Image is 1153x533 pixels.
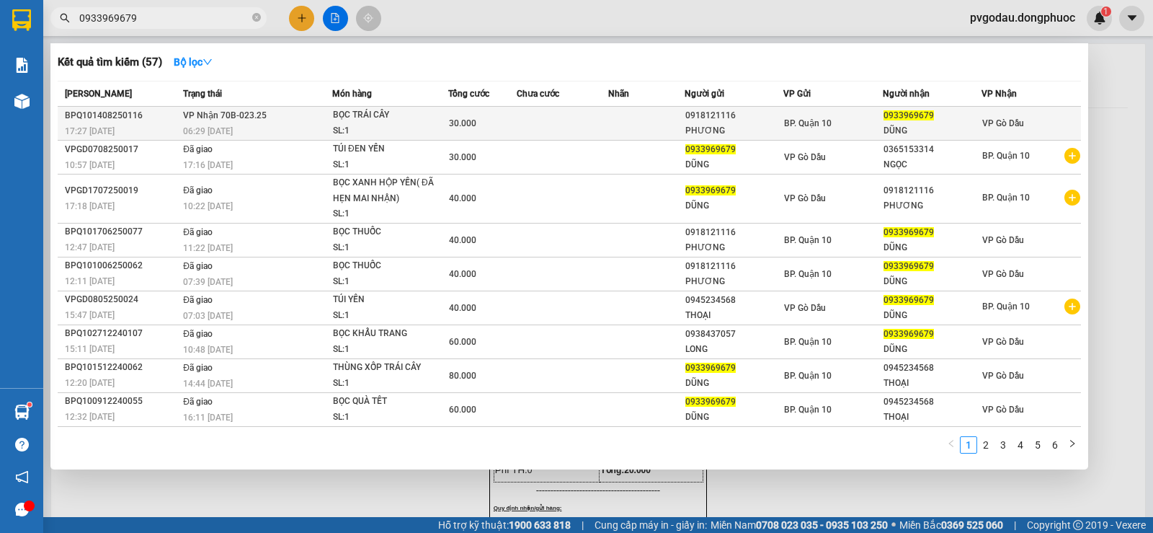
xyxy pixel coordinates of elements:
[15,470,29,484] span: notification
[4,93,152,102] span: [PERSON_NAME]:
[883,89,930,99] span: Người nhận
[982,269,1024,279] span: VP Gò Dầu
[883,157,981,172] div: NGỌC
[784,235,832,245] span: BP. Quận 10
[685,274,783,289] div: PHƯƠNG
[114,64,177,73] span: Hotline: 19001152
[883,110,934,120] span: 0933969679
[333,360,441,376] div: THÙNG XỐP TRÁI CÂY
[685,327,783,342] div: 0938437057
[183,295,213,305] span: Đã giao
[65,412,115,422] span: 12:32 [DATE]
[995,437,1011,453] a: 3
[685,376,783,391] div: DŨNG
[685,259,783,274] div: 0918121116
[65,344,115,354] span: 15:11 [DATE]
[14,405,30,420] img: warehouse-icon
[883,183,981,198] div: 0918121116
[183,261,213,271] span: Đã giao
[784,118,832,128] span: BP. Quận 10
[449,371,476,381] span: 80.000
[1064,299,1080,314] span: plus-circle
[883,329,934,339] span: 0933969679
[333,376,441,392] div: SL: 1
[65,183,179,198] div: VPGD1707250019
[183,277,233,287] span: 07:39 [DATE]
[65,224,179,239] div: BPQ101706250077
[978,437,994,453] a: 2
[981,89,1017,99] span: VP Nhận
[333,394,441,410] div: BỌC QUÀ TẾT
[14,94,30,109] img: warehouse-icon
[32,105,88,113] span: 11:06:55 [DATE]
[685,108,783,123] div: 0918121116
[65,242,115,252] span: 12:47 [DATE]
[1030,437,1046,453] a: 5
[65,160,115,170] span: 10:57 [DATE]
[685,308,783,323] div: THOẠI
[783,89,811,99] span: VP Gửi
[333,224,441,240] div: BỌC THUỐC
[982,301,1030,312] span: BP. Quận 10
[685,198,783,213] div: DŨNG
[252,12,261,25] span: close-circle
[183,160,233,170] span: 17:16 [DATE]
[685,240,783,255] div: PHƯƠNG
[183,227,213,237] span: Đã giao
[174,56,213,68] strong: Bộ lọc
[332,89,372,99] span: Món hàng
[685,225,783,240] div: 0918121116
[883,142,981,157] div: 0365153314
[183,185,213,195] span: Đã giao
[943,436,960,454] li: Previous Page
[27,402,32,407] sup: 1
[883,240,981,255] div: DŨNG
[982,405,1024,415] span: VP Gò Dầu
[60,13,70,23] span: search
[994,436,1012,454] li: 3
[784,269,832,279] span: BP. Quận 10
[883,376,981,391] div: THOẠI
[1029,436,1046,454] li: 5
[685,293,783,308] div: 0945234568
[39,78,177,89] span: -----------------------------------------
[685,410,783,425] div: DŨNG
[65,258,179,273] div: BPQ101006250062
[784,371,832,381] span: BP. Quận 10
[114,8,197,20] strong: ĐỒNG PHƯỚC
[65,108,179,123] div: BPQ101408250116
[883,308,981,323] div: DŨNG
[685,123,783,138] div: PHƯƠNG
[333,141,441,157] div: TÚI ĐEN YẾN
[982,151,1030,161] span: BP. Quận 10
[883,198,981,213] div: PHƯƠNG
[333,206,441,222] div: SL: 1
[183,110,267,120] span: VP Nhận 70B-023.25
[685,397,736,407] span: 0933969679
[947,439,956,448] span: left
[333,240,441,256] div: SL: 1
[333,326,441,342] div: BỌC KHẨU TRANG
[4,105,88,113] span: In ngày:
[784,193,826,203] span: VP Gò Dầu
[449,118,476,128] span: 30.000
[1046,436,1064,454] li: 6
[333,274,441,290] div: SL: 1
[883,123,981,138] div: DŨNG
[449,152,476,162] span: 30.000
[183,201,233,211] span: 10:22 [DATE]
[183,144,213,154] span: Đã giao
[883,295,934,305] span: 0933969679
[12,9,31,31] img: logo-vxr
[65,276,115,286] span: 12:11 [DATE]
[449,405,476,415] span: 60.000
[183,89,222,99] span: Trạng thái
[183,126,233,136] span: 06:29 [DATE]
[333,410,441,426] div: SL: 1
[65,126,115,136] span: 17:27 [DATE]
[183,345,233,355] span: 10:48 [DATE]
[883,410,981,425] div: THOẠI
[252,13,261,22] span: close-circle
[1064,436,1081,454] li: Next Page
[183,311,233,321] span: 07:03 [DATE]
